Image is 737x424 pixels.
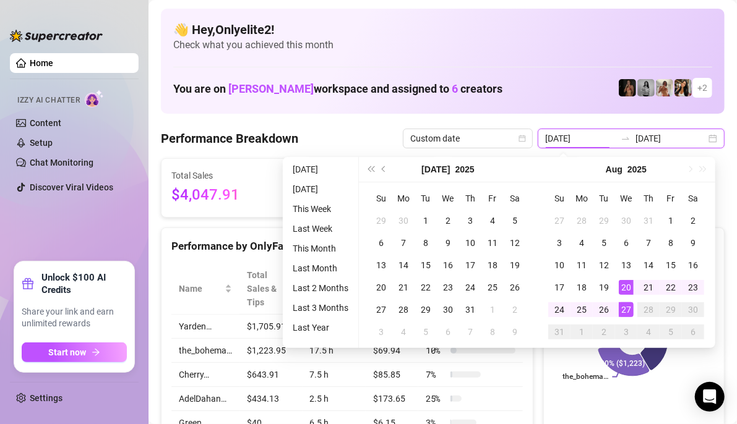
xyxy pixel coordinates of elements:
[682,210,704,232] td: 2025-08-02
[504,210,526,232] td: 2025-07-05
[615,276,637,299] td: 2025-08-20
[370,210,392,232] td: 2025-06-29
[374,213,389,228] div: 29
[663,258,678,273] div: 15
[370,276,392,299] td: 2025-07-20
[171,363,239,387] td: Cherry…
[593,321,615,343] td: 2025-09-02
[641,258,656,273] div: 14
[161,130,298,147] h4: Performance Breakdown
[481,276,504,299] td: 2025-07-25
[171,238,523,255] div: Performance by OnlyFans Creator
[377,157,391,182] button: Previous month (PageUp)
[374,258,389,273] div: 13
[452,82,458,95] span: 6
[597,235,611,250] div: 5
[619,79,636,96] img: the_bohema
[485,324,500,339] div: 8
[30,118,61,128] a: Content
[415,321,437,343] td: 2025-08-05
[682,299,704,321] td: 2025-08-30
[637,254,660,276] td: 2025-08-14
[288,261,353,276] li: Last Month
[641,235,656,250] div: 7
[22,278,34,290] span: gift
[485,235,500,250] div: 11
[239,339,303,363] td: $1,223.95
[30,158,93,167] a: Chat Monitoring
[593,187,615,210] th: Tu
[392,232,415,254] td: 2025-07-07
[663,324,678,339] div: 5
[171,169,284,182] span: Total Sales
[481,210,504,232] td: 2025-07-04
[437,210,459,232] td: 2025-07-02
[418,302,433,317] div: 29
[459,232,481,254] td: 2025-07-10
[392,321,415,343] td: 2025-08-04
[463,235,478,250] div: 10
[593,299,615,321] td: 2025-08-26
[239,363,303,387] td: $643.91
[686,302,700,317] div: 30
[392,276,415,299] td: 2025-07-21
[563,373,609,381] text: the_bohema…
[459,321,481,343] td: 2025-08-07
[171,339,239,363] td: the_bohema…
[504,299,526,321] td: 2025-08-02
[392,254,415,276] td: 2025-07-14
[660,187,682,210] th: Fr
[597,324,611,339] div: 2
[574,258,589,273] div: 11
[17,95,80,106] span: Izzy AI Chatter
[663,235,678,250] div: 8
[392,187,415,210] th: Mo
[288,241,353,256] li: This Month
[415,299,437,321] td: 2025-07-29
[481,232,504,254] td: 2025-07-11
[621,134,631,143] span: to
[619,302,634,317] div: 27
[619,280,634,295] div: 20
[637,79,655,96] img: A
[675,79,692,96] img: AdelDahan
[396,302,411,317] div: 28
[481,321,504,343] td: 2025-08-08
[366,387,418,411] td: $173.65
[441,213,455,228] div: 2
[370,254,392,276] td: 2025-07-13
[418,280,433,295] div: 22
[597,302,611,317] div: 26
[552,258,567,273] div: 10
[615,232,637,254] td: 2025-08-06
[441,235,455,250] div: 9
[627,157,647,182] button: Choose a year
[695,382,725,412] div: Open Intercom Messenger
[396,213,411,228] div: 30
[459,276,481,299] td: 2025-07-24
[303,339,366,363] td: 17.5 h
[571,210,593,232] td: 2025-07-28
[441,324,455,339] div: 6
[485,213,500,228] div: 4
[619,324,634,339] div: 3
[41,271,127,296] strong: Unlock $100 AI Credits
[571,187,593,210] th: Mo
[437,232,459,254] td: 2025-07-09
[288,182,353,197] li: [DATE]
[481,299,504,321] td: 2025-08-01
[370,321,392,343] td: 2025-08-03
[426,392,446,405] span: 25 %
[415,254,437,276] td: 2025-07-15
[548,210,571,232] td: 2025-07-27
[463,324,478,339] div: 7
[621,134,631,143] span: swap-right
[593,210,615,232] td: 2025-07-29
[437,276,459,299] td: 2025-07-23
[571,232,593,254] td: 2025-08-04
[459,187,481,210] th: Th
[421,157,450,182] button: Choose a month
[415,187,437,210] th: Tu
[504,254,526,276] td: 2025-07-19
[660,210,682,232] td: 2025-08-01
